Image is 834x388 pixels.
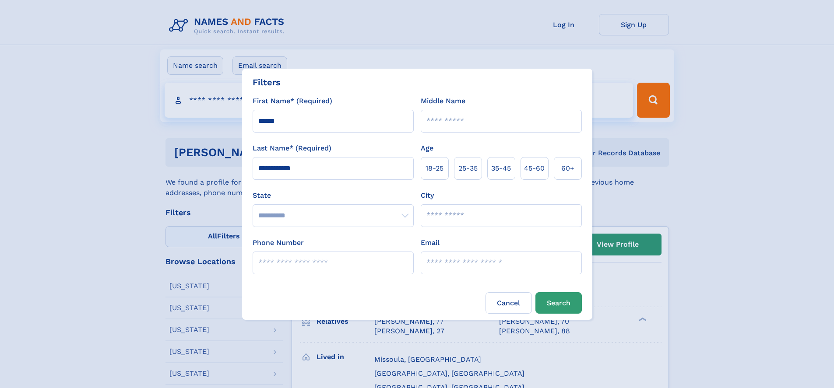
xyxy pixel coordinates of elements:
[253,190,414,201] label: State
[253,238,304,248] label: Phone Number
[491,163,511,174] span: 35‑45
[486,292,532,314] label: Cancel
[253,76,281,89] div: Filters
[421,238,440,248] label: Email
[426,163,443,174] span: 18‑25
[561,163,574,174] span: 60+
[535,292,582,314] button: Search
[421,96,465,106] label: Middle Name
[253,96,332,106] label: First Name* (Required)
[458,163,478,174] span: 25‑35
[524,163,545,174] span: 45‑60
[253,143,331,154] label: Last Name* (Required)
[421,143,433,154] label: Age
[421,190,434,201] label: City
